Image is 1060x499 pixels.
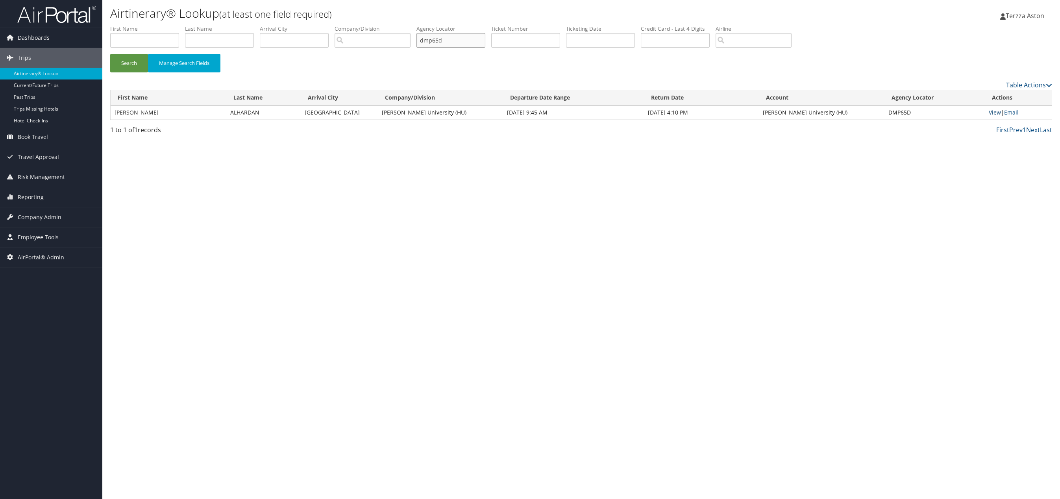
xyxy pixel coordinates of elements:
[18,28,50,48] span: Dashboards
[226,90,301,105] th: Last Name: activate to sort column ascending
[110,5,738,22] h1: Airtinerary® Lookup
[989,109,1001,116] a: View
[18,227,59,247] span: Employee Tools
[1004,109,1019,116] a: Email
[985,105,1052,120] td: |
[1006,81,1052,89] a: Table Actions
[18,187,44,207] span: Reporting
[110,54,148,72] button: Search
[1040,126,1052,134] a: Last
[134,126,138,134] span: 1
[185,25,260,33] label: Last Name
[111,105,226,120] td: [PERSON_NAME]
[18,48,31,68] span: Trips
[301,90,378,105] th: Arrival City: activate to sort column ascending
[641,25,716,33] label: Credit Card - Last 4 Digits
[18,207,61,227] span: Company Admin
[260,25,335,33] label: Arrival City
[996,126,1009,134] a: First
[110,25,185,33] label: First Name
[148,54,220,72] button: Manage Search Fields
[219,7,332,20] small: (at least one field required)
[503,90,644,105] th: Departure Date Range: activate to sort column ascending
[491,25,566,33] label: Ticket Number
[226,105,301,120] td: ALHARDAN
[18,248,64,267] span: AirPortal® Admin
[985,90,1052,105] th: Actions
[644,90,759,105] th: Return Date: activate to sort column ascending
[644,105,759,120] td: [DATE] 4:10 PM
[110,125,337,139] div: 1 to 1 of records
[1009,126,1023,134] a: Prev
[17,5,96,24] img: airportal-logo.png
[503,105,644,120] td: [DATE] 9:45 AM
[884,105,985,120] td: DMP65D
[759,90,884,105] th: Account: activate to sort column ascending
[335,25,416,33] label: Company/Division
[18,167,65,187] span: Risk Management
[1000,4,1052,28] a: Terzza Aston
[1023,126,1026,134] a: 1
[111,90,226,105] th: First Name: activate to sort column ascending
[18,147,59,167] span: Travel Approval
[18,127,48,147] span: Book Travel
[759,105,884,120] td: [PERSON_NAME] University (HU)
[884,90,985,105] th: Agency Locator: activate to sort column ascending
[416,25,491,33] label: Agency Locator
[716,25,797,33] label: Airline
[301,105,378,120] td: [GEOGRAPHIC_DATA]
[378,90,503,105] th: Company/Division
[1006,11,1044,20] span: Terzza Aston
[1026,126,1040,134] a: Next
[378,105,503,120] td: [PERSON_NAME] University (HU)
[566,25,641,33] label: Ticketing Date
